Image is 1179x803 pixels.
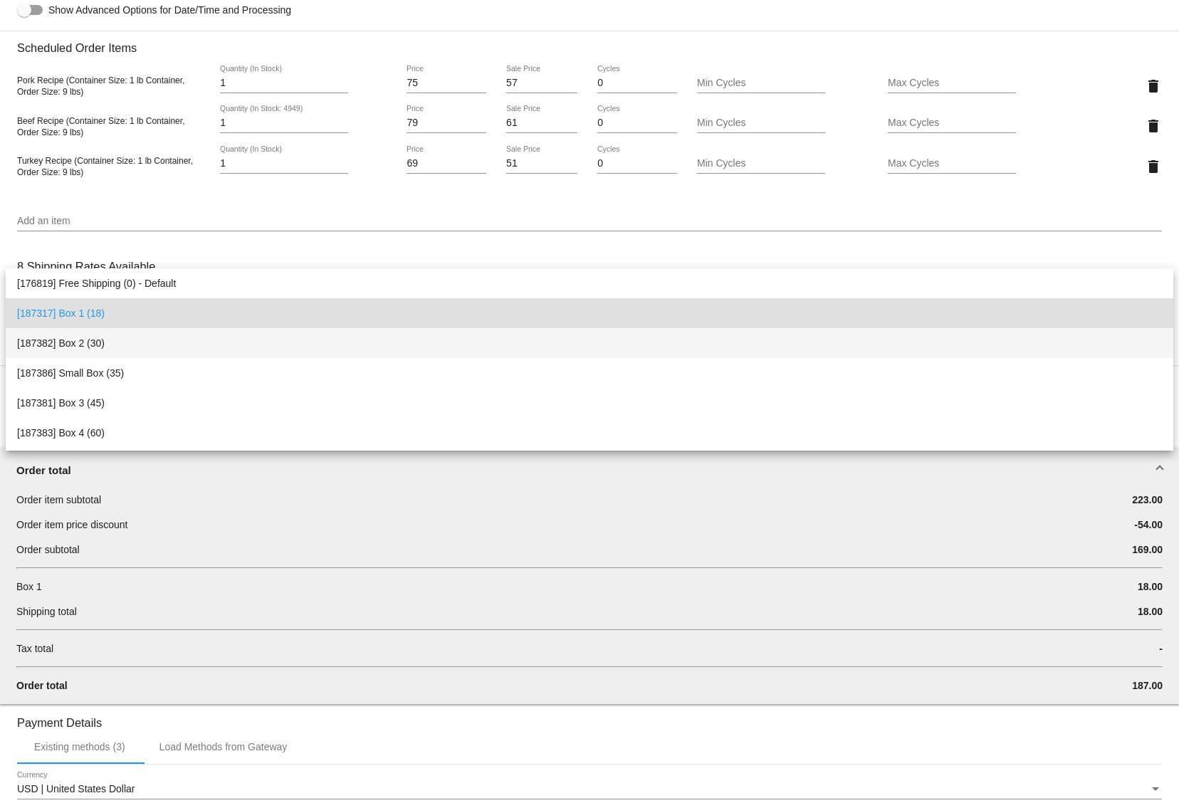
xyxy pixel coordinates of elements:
[17,418,1162,448] span: [187383] Box 4 (60)
[17,298,1162,328] span: [187317] Box 1 (18)
[17,388,1162,418] span: [187381] Box 3 (45)
[17,358,1162,388] span: [187386] Small Box (35)
[17,328,1162,358] span: [187382] Box 2 (30)
[17,268,1162,298] span: [176819] Free Shipping (0) - Default
[17,448,1162,478] span: [187384] Box 6 (90)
